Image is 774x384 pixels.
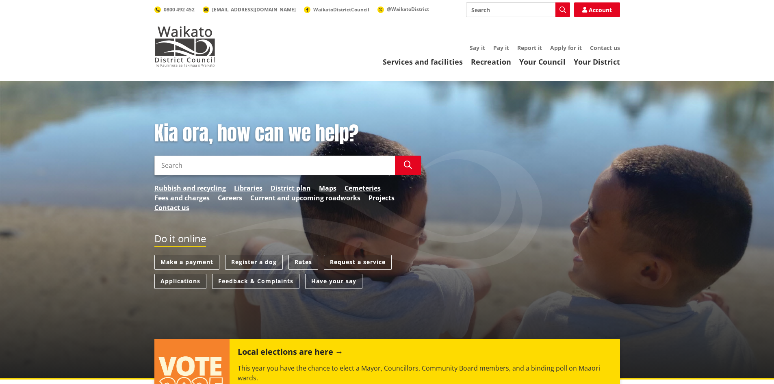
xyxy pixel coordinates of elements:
span: 0800 492 452 [164,6,195,13]
input: Search input [466,2,570,17]
a: Feedback & Complaints [212,274,299,289]
a: Account [574,2,620,17]
a: Say it [470,44,485,52]
h2: Local elections are here [238,347,343,359]
a: Register a dog [225,255,283,270]
a: Applications [154,274,206,289]
a: Make a payment [154,255,219,270]
img: Waikato District Council - Te Kaunihera aa Takiwaa o Waikato [154,26,215,67]
input: Search input [154,156,395,175]
span: [EMAIL_ADDRESS][DOMAIN_NAME] [212,6,296,13]
a: Pay it [493,44,509,52]
a: Careers [218,193,242,203]
a: Contact us [154,203,189,213]
a: Services and facilities [383,57,463,67]
a: Rates [288,255,318,270]
a: District plan [271,183,311,193]
a: @WaikatoDistrict [377,6,429,13]
a: [EMAIL_ADDRESS][DOMAIN_NAME] [203,6,296,13]
a: Report it [517,44,542,52]
h1: Kia ora, how can we help? [154,122,421,145]
h2: Do it online [154,233,206,247]
a: Fees and charges [154,193,210,203]
a: WaikatoDistrictCouncil [304,6,369,13]
a: Your District [574,57,620,67]
a: Your Council [519,57,566,67]
a: Maps [319,183,336,193]
a: Rubbish and recycling [154,183,226,193]
a: Contact us [590,44,620,52]
span: @WaikatoDistrict [387,6,429,13]
a: Apply for it [550,44,582,52]
a: 0800 492 452 [154,6,195,13]
a: Request a service [324,255,392,270]
a: Have your say [305,274,362,289]
a: Projects [369,193,395,203]
a: Recreation [471,57,511,67]
a: Libraries [234,183,262,193]
a: Current and upcoming roadworks [250,193,360,203]
a: Cemeteries [345,183,381,193]
span: WaikatoDistrictCouncil [313,6,369,13]
p: This year you have the chance to elect a Mayor, Councillors, Community Board members, and a bindi... [238,363,611,383]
